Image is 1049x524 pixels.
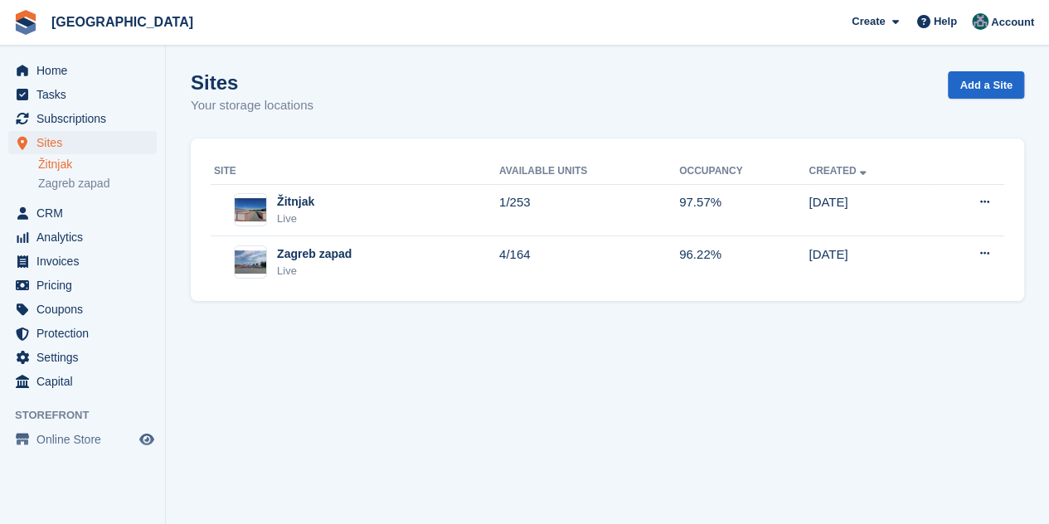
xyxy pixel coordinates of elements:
div: Zagreb zapad [277,245,352,263]
th: Available Units [499,158,679,185]
td: [DATE] [809,184,932,236]
div: Live [277,211,314,227]
span: CRM [36,201,136,225]
span: Sites [36,131,136,154]
td: 4/164 [499,236,679,288]
p: Your storage locations [191,96,313,115]
td: 1/253 [499,184,679,236]
span: Online Store [36,428,136,451]
a: menu [8,201,157,225]
td: [DATE] [809,236,932,288]
th: Occupancy [679,158,809,185]
span: Coupons [36,298,136,321]
span: Invoices [36,250,136,273]
a: Created [809,165,869,177]
a: menu [8,346,157,369]
span: Help [934,13,957,30]
span: Pricing [36,274,136,297]
td: 97.57% [679,184,809,236]
img: stora-icon-8386f47178a22dfd0bd8f6a31ec36ba5ce8667c1dd55bd0f319d3a0aa187defe.svg [13,10,38,35]
a: Add a Site [948,71,1024,99]
a: menu [8,83,157,106]
a: menu [8,59,157,82]
img: Image of Zagreb zapad site [235,250,266,274]
div: Žitnjak [277,193,314,211]
a: menu [8,370,157,393]
a: Preview store [137,429,157,449]
span: Settings [36,346,136,369]
span: Protection [36,322,136,345]
td: 96.22% [679,236,809,288]
a: menu [8,131,157,154]
a: menu [8,226,157,249]
h1: Sites [191,71,313,94]
a: menu [8,322,157,345]
span: Subscriptions [36,107,136,130]
span: Account [991,14,1034,31]
a: menu [8,428,157,451]
a: menu [8,298,157,321]
span: Capital [36,370,136,393]
a: [GEOGRAPHIC_DATA] [45,8,200,36]
a: menu [8,274,157,297]
a: Zagreb zapad [38,176,157,192]
span: Create [852,13,885,30]
span: Home [36,59,136,82]
img: Željko Gobac [972,13,988,30]
span: Storefront [15,407,165,424]
div: Live [277,263,352,279]
span: Tasks [36,83,136,106]
a: menu [8,250,157,273]
a: menu [8,107,157,130]
img: Image of Žitnjak site [235,198,266,222]
th: Site [211,158,499,185]
span: Analytics [36,226,136,249]
a: Žitnjak [38,157,157,172]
